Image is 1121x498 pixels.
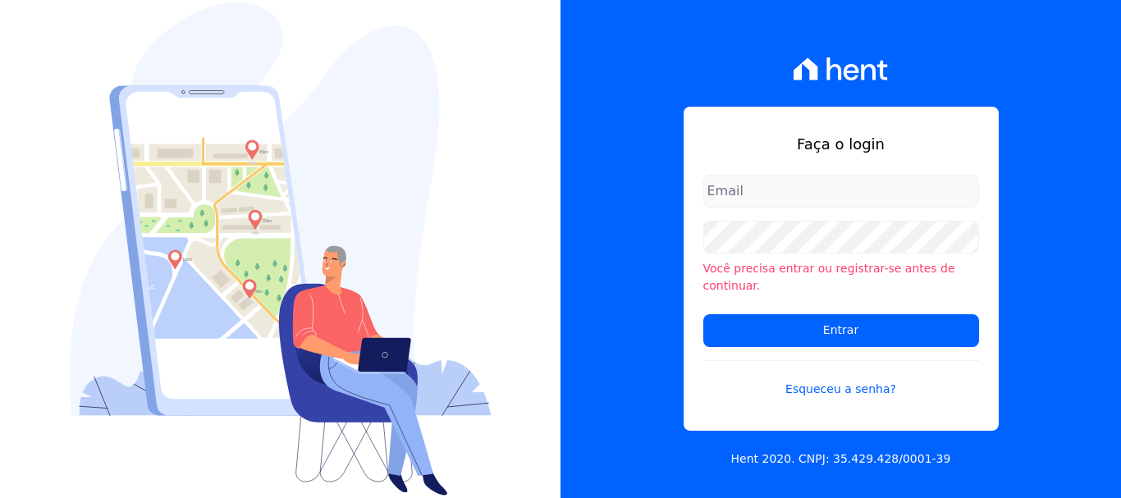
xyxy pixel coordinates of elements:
[703,314,979,347] input: Entrar
[703,360,979,398] a: Esqueceu a senha?
[703,260,979,295] li: Você precisa entrar ou registrar-se antes de continuar.
[70,2,492,496] img: Login
[703,175,979,208] input: Email
[703,133,979,155] h1: Faça o login
[731,450,951,468] p: Hent 2020. CNPJ: 35.429.428/0001-39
